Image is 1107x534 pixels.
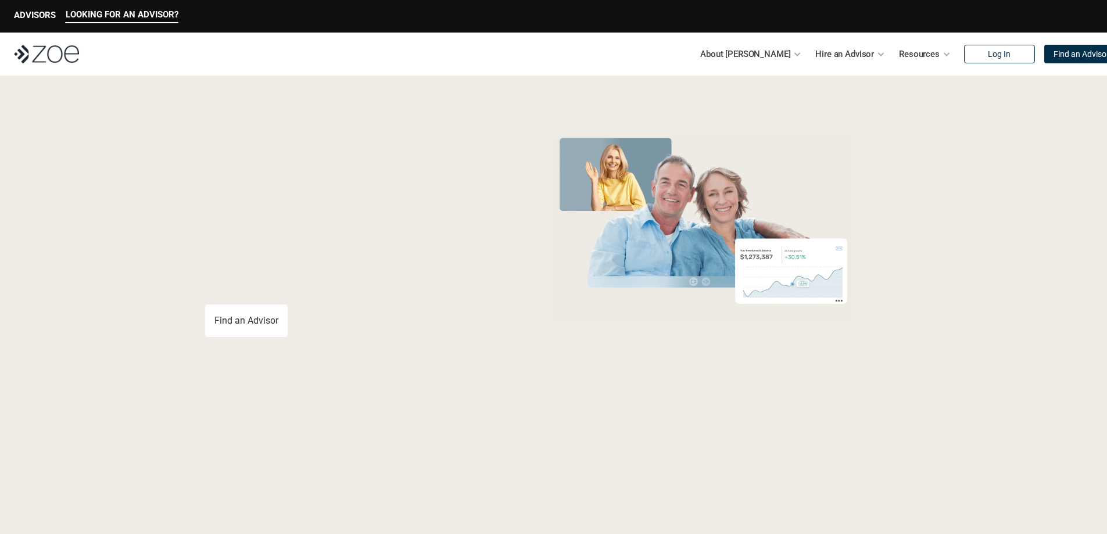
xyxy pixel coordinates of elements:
span: with a Financial Advisor [205,167,440,251]
p: Resources [899,45,940,63]
p: LOOKING FOR AN ADVISOR? [66,9,178,20]
a: Log In [964,45,1035,63]
p: ADVISORS [14,10,56,20]
p: You deserve an advisor you can trust. [PERSON_NAME], hire, and invest with vetted, fiduciary, fin... [205,263,505,291]
em: The information in the visuals above is for illustrative purposes only and does not represent an ... [542,328,865,335]
p: Hire an Advisor [815,45,874,63]
a: Find an Advisor [205,304,288,337]
p: Log In [988,49,1011,59]
span: Grow Your Wealth [205,128,464,173]
p: About [PERSON_NAME] [700,45,790,63]
p: Find an Advisor [214,315,278,326]
p: Loremipsum: *DolOrsi Ametconsecte adi Eli Seddoeius tem inc utlaboreet. Dol 2688 MagNaal Enimadmi... [28,485,1079,527]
